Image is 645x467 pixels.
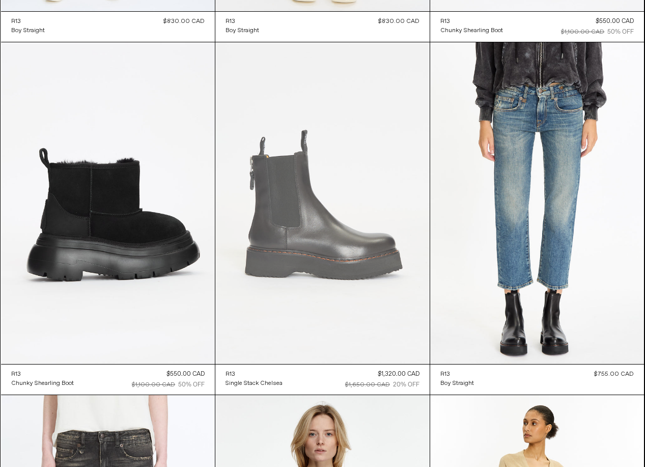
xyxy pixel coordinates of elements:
div: Chunky Shearling Boot [11,379,74,388]
div: $1,320.00 CAD [378,370,419,379]
div: R13 [440,17,450,26]
div: R13 [440,370,450,379]
div: $1,100.00 CAD [561,28,604,37]
a: Chunky Shearling Boot [440,26,503,35]
a: Boy Straight [226,26,259,35]
a: R13 [226,17,259,26]
a: R13 [11,370,74,379]
div: R13 [11,370,21,379]
div: $830.00 CAD [163,17,205,26]
div: $1,650.00 CAD [345,380,390,390]
div: $755.00 CAD [594,370,634,379]
div: 50% OFF [178,380,205,390]
div: 20% OFF [393,380,419,390]
a: Chunky Shearling Boot [11,379,74,388]
img: Chunky Shearling Boot [1,42,215,364]
div: R13 [226,17,235,26]
a: R13 [226,370,283,379]
div: 50% OFF [607,28,634,37]
div: $550.00 CAD [166,370,205,379]
a: R13 [11,17,45,26]
a: R13 [440,370,474,379]
div: R13 [11,17,21,26]
div: R13 [226,370,235,379]
div: $550.00 CAD [596,17,634,26]
div: $1,100.00 CAD [132,380,175,390]
img: R13 Boy Straight in kelly stretch [430,42,644,364]
a: R13 [440,17,503,26]
div: Boy Straight [440,379,474,388]
a: Boy Straight [11,26,45,35]
div: $830.00 CAD [378,17,419,26]
a: Single Stack Chelsea [226,379,283,388]
a: Boy Straight [440,379,474,388]
img: R13 Single Stack Chelsea Boot [215,42,430,364]
div: Single Stack Chelsea [226,379,283,388]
